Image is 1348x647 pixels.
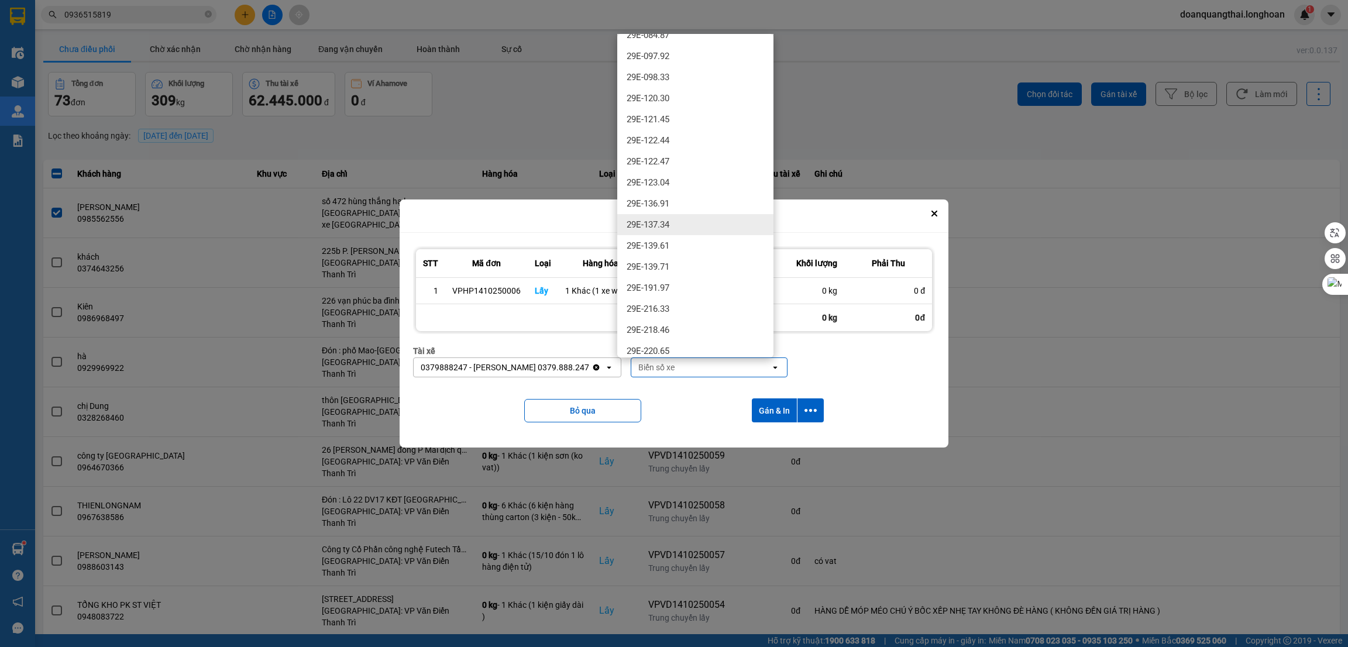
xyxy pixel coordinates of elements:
[844,304,932,331] div: 0đ
[627,50,669,62] span: 29E-097.92
[627,282,669,294] span: 29E-191.97
[627,240,669,252] span: 29E-139.61
[752,398,797,422] button: Gán & In
[627,135,669,146] span: 29E-122.44
[590,362,592,373] input: Selected 0379888247 - phạm thế anh 0379.888.247.
[627,324,669,336] span: 29E-218.46
[32,40,62,50] strong: CSKH:
[78,23,240,36] span: Ngày in phiếu: 17:39 ngày
[452,256,521,270] div: Mã đơn
[423,285,438,297] div: 1
[627,219,669,230] span: 29E-137.34
[927,207,941,221] button: Close
[627,156,669,167] span: 29E-122.47
[627,198,669,209] span: 29E-136.91
[627,345,669,357] span: 29E-220.65
[452,285,521,297] div: VPHP1410250006
[627,177,669,188] span: 29E-123.04
[535,285,551,297] div: Lấy
[524,399,641,422] button: Bỏ qua
[627,303,669,315] span: 29E-216.33
[5,71,179,87] span: Mã đơn: VPHP1410250001
[421,362,589,373] div: 0379888247 - [PERSON_NAME] 0379.888.247
[627,29,669,41] span: 29E-084.87
[796,285,837,297] div: 0 kg
[851,285,925,297] div: 0 đ
[627,113,669,125] span: 29E-121.45
[627,71,669,83] span: 29E-098.33
[617,34,773,357] ul: Menu
[535,256,551,270] div: Loại
[627,261,669,273] span: 29E-139.71
[604,363,614,372] svg: open
[789,304,844,331] div: 0 kg
[627,92,669,104] span: 29E-120.30
[82,5,236,21] strong: PHIẾU DÁN LÊN HÀNG
[771,363,780,372] svg: open
[638,362,675,373] div: Biển số xe
[592,363,601,372] svg: Clear value
[400,199,948,233] div: Gán tài xế nội bộ
[413,345,621,357] div: Tài xế
[423,256,438,270] div: STT
[851,256,925,270] div: Phải Thu
[565,285,635,297] div: 1 Khác (1 xe wave )
[565,256,635,270] div: Hàng hóa
[796,256,837,270] div: Khối lượng
[400,199,948,448] div: dialog
[92,40,233,61] span: CÔNG TY TNHH CHUYỂN PHÁT NHANH BẢO AN
[5,40,89,60] span: [PHONE_NUMBER]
